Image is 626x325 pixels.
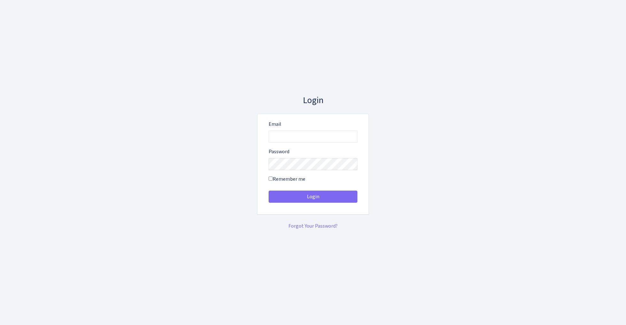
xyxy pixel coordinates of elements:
[269,191,357,203] button: Login
[269,148,289,155] label: Password
[269,177,273,181] input: Remember me
[257,95,369,106] h3: Login
[269,120,281,128] label: Email
[288,223,338,230] a: Forgot Your Password?
[269,175,305,183] label: Remember me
